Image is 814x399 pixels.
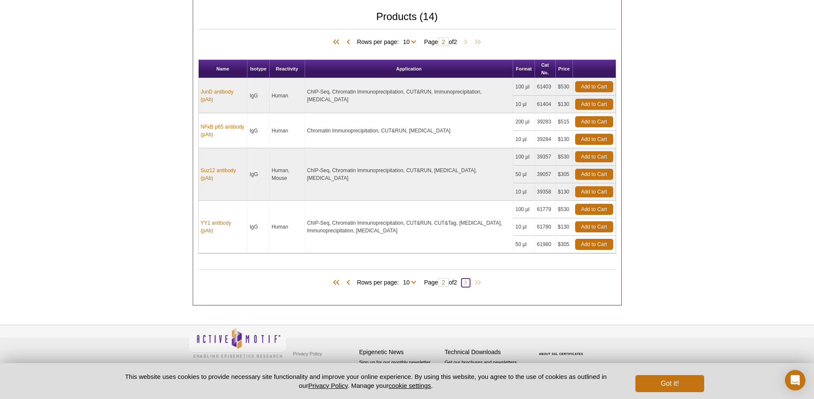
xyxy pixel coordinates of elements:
[556,113,573,131] td: $515
[535,236,556,253] td: 61980
[357,278,420,286] span: Rows per page:
[575,186,613,197] a: Add to Cart
[513,113,535,131] td: 200 µl
[539,352,583,355] a: ABOUT SSL CERTIFICATES
[331,279,344,287] span: First Page
[201,88,245,103] a: JunD antibody (pAb)
[513,236,535,253] td: 50 µl
[513,166,535,183] td: 50 µl
[785,370,805,390] div: Open Intercom Messenger
[635,375,704,392] button: Got it!
[535,166,556,183] td: 39057
[556,218,573,236] td: $130
[305,201,514,253] td: ChIP-Seq, Chromatin Immunoprecipitation, CUT&RUN, CUT&Tag, [MEDICAL_DATA], Immunoprecipitation, [...
[535,131,556,148] td: 39284
[445,359,526,381] p: Get our brochures and newsletters, or request them by mail.
[270,201,305,253] td: Human
[575,99,613,110] a: Add to Cart
[359,359,441,388] p: Sign up for our monthly newsletter highlighting recent publications in the field of epigenetics.
[530,340,594,359] table: Click to Verify - This site chose Symantec SSL for secure e-commerce and confidential communicati...
[270,60,305,78] th: Reactivity
[470,279,483,287] span: Last Page
[247,78,270,113] td: IgG
[535,218,556,236] td: 61780
[461,279,470,287] span: Next Page
[420,278,461,287] span: Page of
[513,201,535,218] td: 100 µl
[461,38,470,47] span: Next Page
[305,60,514,78] th: Application
[291,360,336,373] a: Terms & Conditions
[454,38,457,45] span: 2
[513,183,535,201] td: 10 µl
[388,382,431,389] button: cookie settings
[454,279,457,286] span: 2
[305,113,514,148] td: Chromatin Immunoprecipitation, CUT&RUN, [MEDICAL_DATA]
[556,131,573,148] td: $130
[201,167,245,182] a: Suz12 antibody (pAb)
[513,148,535,166] td: 100 µl
[556,236,573,253] td: $305
[305,78,514,113] td: ChIP-Seq, Chromatin Immunoprecipitation, CUT&RUN, Immunoprecipitation, [MEDICAL_DATA]
[556,78,573,96] td: $530
[575,204,613,215] a: Add to Cart
[535,201,556,218] td: 61779
[357,37,420,46] span: Rows per page:
[556,183,573,201] td: $130
[535,78,556,96] td: 61403
[445,349,526,356] h4: Technical Downloads
[535,183,556,201] td: 39358
[247,201,270,253] td: IgG
[535,148,556,166] td: 39357
[420,38,461,46] span: Page of
[188,325,287,360] img: Active Motif,
[270,148,305,201] td: Human, Mouse
[305,148,514,201] td: ChIP-Seq, Chromatin Immunoprecipitation, CUT&RUN, [MEDICAL_DATA], [MEDICAL_DATA]
[247,60,270,78] th: Isotype
[110,372,622,390] p: This website uses cookies to provide necessary site functionality and improve your online experie...
[575,134,613,145] a: Add to Cart
[513,131,535,148] td: 10 µl
[513,60,535,78] th: Format
[575,151,613,162] a: Add to Cart
[198,13,616,29] h2: Products (14)
[556,60,573,78] th: Price
[344,38,353,47] span: Previous Page
[575,116,613,127] a: Add to Cart
[247,113,270,148] td: IgG
[201,219,245,235] a: YY1 antibody (pAb)
[470,38,483,47] span: Last Page
[201,123,245,138] a: NFκB p65 antibody (pAb)
[535,96,556,113] td: 61404
[556,201,573,218] td: $530
[556,148,573,166] td: $530
[513,218,535,236] td: 10 µl
[535,113,556,131] td: 39283
[513,78,535,96] td: 100 µl
[291,347,324,360] a: Privacy Policy
[535,60,556,78] th: Cat No.
[575,169,613,180] a: Add to Cart
[556,166,573,183] td: $305
[575,221,613,232] a: Add to Cart
[270,78,305,113] td: Human
[575,81,613,92] a: Add to Cart
[359,349,441,356] h4: Epigenetic News
[344,279,353,287] span: Previous Page
[331,38,344,47] span: First Page
[513,96,535,113] td: 10 µl
[247,148,270,201] td: IgG
[308,382,347,389] a: Privacy Policy
[575,239,613,250] a: Add to Cart
[270,113,305,148] td: Human
[199,60,248,78] th: Name
[556,96,573,113] td: $130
